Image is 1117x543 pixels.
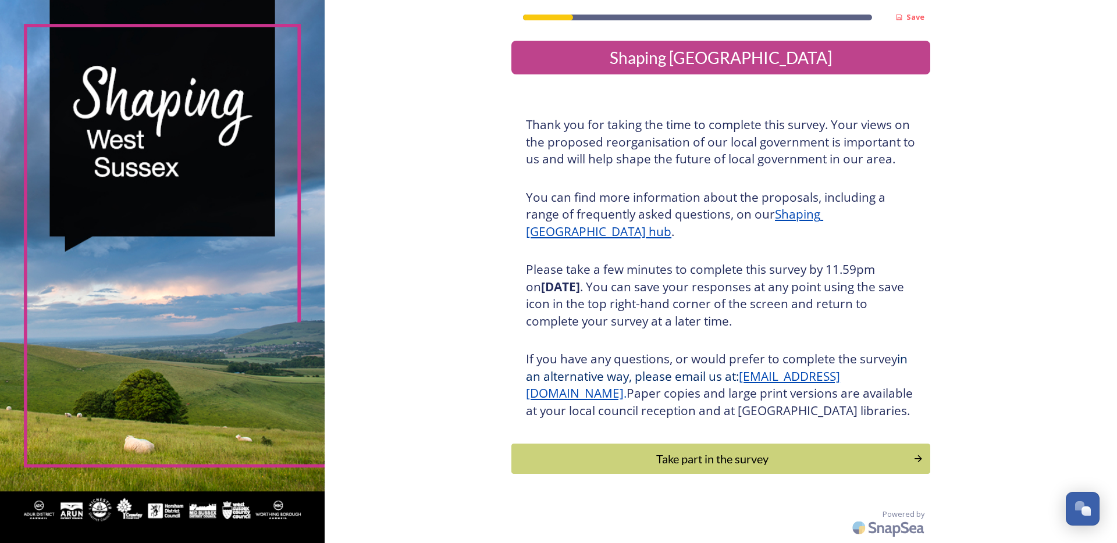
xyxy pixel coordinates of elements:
span: in an alternative way, please email us at: [526,351,910,384]
span: Powered by [883,509,924,520]
strong: [DATE] [541,278,580,295]
strong: Save [906,12,924,22]
h3: You can find more information about the proposals, including a range of frequently asked question... [526,189,916,241]
a: Shaping [GEOGRAPHIC_DATA] hub [526,206,823,240]
a: [EMAIL_ADDRESS][DOMAIN_NAME] [526,368,840,402]
button: Open Chat [1066,492,1100,526]
span: . [624,385,627,401]
h3: If you have any questions, or would prefer to complete the survey Paper copies and large print ve... [526,351,916,419]
h3: Thank you for taking the time to complete this survey. Your views on the proposed reorganisation ... [526,116,916,168]
h3: Please take a few minutes to complete this survey by 11.59pm on . You can save your responses at ... [526,261,916,330]
button: Continue [511,444,930,474]
div: Take part in the survey [518,450,907,467]
img: SnapSea Logo [849,514,930,541]
div: Shaping [GEOGRAPHIC_DATA] [516,45,926,70]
